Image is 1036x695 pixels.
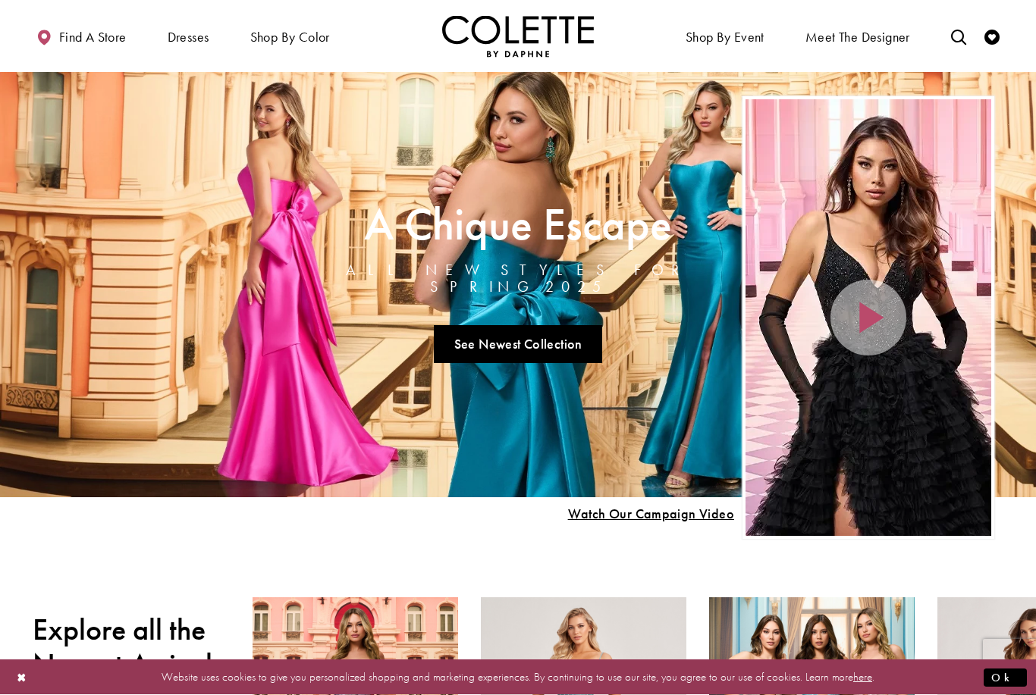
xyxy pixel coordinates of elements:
[168,30,209,45] span: Dresses
[109,667,927,687] p: Website uses cookies to give you personalized shopping and marketing experiences. By continuing t...
[434,325,602,363] a: See Newest Collection A Chique Escape All New Styles For Spring 2025
[682,15,768,57] span: Shop By Event
[33,15,130,57] a: Find a store
[947,15,970,57] a: Toggle search
[9,664,35,690] button: Close Dialog
[33,612,230,682] h2: Explore all the Newest Arrivals
[246,15,334,57] span: Shop by color
[567,506,734,521] span: Play Slide #15 Video
[805,30,910,45] span: Meet the designer
[984,668,1027,687] button: Submit Dialog
[853,669,872,684] a: here
[164,15,213,57] span: Dresses
[686,30,764,45] span: Shop By Event
[802,15,914,57] a: Meet the designer
[59,30,127,45] span: Find a store
[294,319,742,369] ul: Slider Links
[442,15,594,57] a: Visit Home Page
[442,15,594,57] img: Colette by Daphne
[981,15,1003,57] a: Check Wishlist
[250,30,330,45] span: Shop by color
